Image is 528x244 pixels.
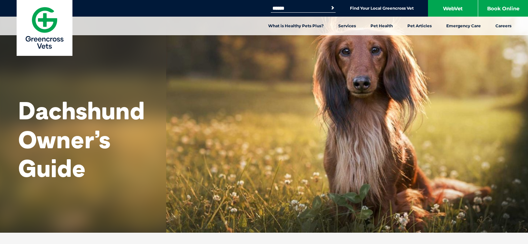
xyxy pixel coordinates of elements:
[261,17,331,35] a: What is Healthy Pets Plus?
[331,17,363,35] a: Services
[439,17,488,35] a: Emergency Care
[350,6,414,11] a: Find Your Local Greencross Vet
[329,5,336,11] button: Search
[363,17,400,35] a: Pet Health
[400,17,439,35] a: Pet Articles
[488,17,519,35] a: Careers
[18,96,148,183] h1: Dachshund Owner’s Guide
